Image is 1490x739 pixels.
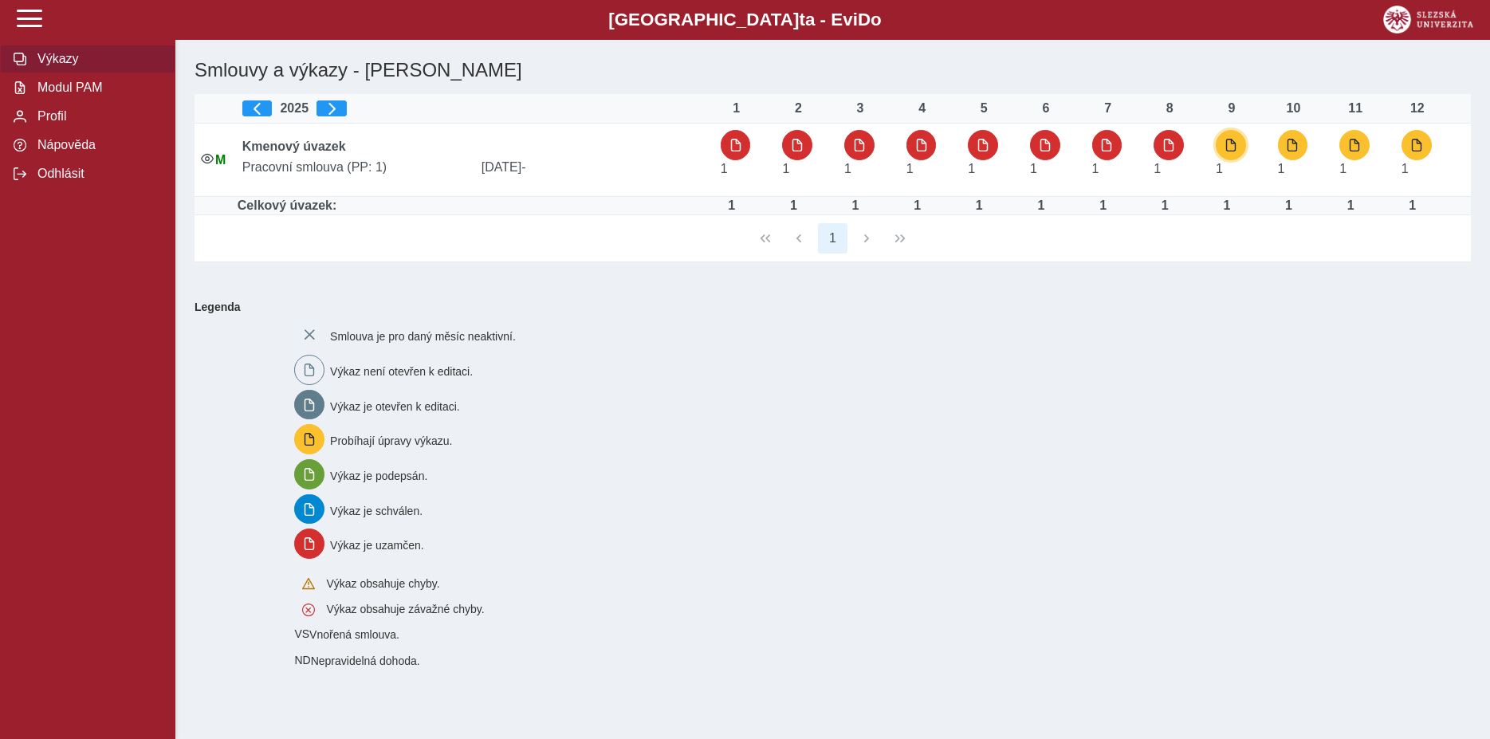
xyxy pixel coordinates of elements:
span: Úvazek : 8 h / den. 40 h / týden. [1030,162,1037,175]
span: Úvazek : 8 h / den. 40 h / týden. [1402,162,1409,175]
span: Výkaz obsahuje chyby. [326,577,439,590]
div: 7 [1092,101,1124,116]
span: Odhlásit [33,167,162,181]
span: Výkaz je schválen. [330,504,423,517]
span: Výkaz je uzamčen. [330,539,424,552]
span: Výkaz je podepsán. [330,470,427,482]
div: 10 [1278,101,1310,116]
span: D [858,10,871,29]
div: Úvazek : 8 h / den. 40 h / týden. [902,199,934,213]
div: 3 [844,101,876,116]
span: Úvazek : 8 h / den. 40 h / týden. [1092,162,1099,175]
span: Pracovní smlouva (PP: 1) [236,160,475,175]
button: 1 [818,223,848,254]
span: Údaje souhlasí s údaji v Magionu [215,153,226,167]
span: Probíhají úpravy výkazu. [330,434,452,447]
div: Úvazek : 8 h / den. 40 h / týden. [1025,199,1057,213]
div: Úvazek : 8 h / den. 40 h / týden. [1149,199,1181,213]
span: Úvazek : 8 h / den. 40 h / týden. [844,162,851,175]
span: Úvazek : 8 h / den. 40 h / týden. [721,162,728,175]
span: Smlouva vnořená do kmene [294,627,309,640]
span: Úvazek : 8 h / den. 40 h / týden. [1278,162,1285,175]
span: Výkaz obsahuje závažné chyby. [326,603,484,615]
span: Úvazek : 8 h / den. 40 h / týden. [782,162,789,175]
div: 2 [782,101,814,116]
img: logo_web_su.png [1383,6,1473,33]
div: 6 [1030,101,1062,116]
span: Smlouva vnořená do kmene [294,654,310,666]
b: Kmenový úvazek [242,140,346,153]
div: 4 [906,101,938,116]
div: Úvazek : 8 h / den. 40 h / týden. [839,199,871,213]
span: Úvazek : 8 h / den. 40 h / týden. [1154,162,1161,175]
span: o [871,10,882,29]
div: 11 [1339,101,1371,116]
span: Úvazek : 8 h / den. 40 h / týden. [906,162,914,175]
span: Úvazek : 8 h / den. 40 h / týden. [1339,162,1347,175]
span: Vnořená smlouva. [309,628,399,641]
b: Legenda [188,294,1464,320]
div: Úvazek : 8 h / den. 40 h / týden. [1211,199,1243,213]
span: t [799,10,804,29]
span: Výkazy [33,52,162,66]
span: Úvazek : 8 h / den. 40 h / týden. [1216,162,1223,175]
span: Výkaz není otevřen k editaci. [330,365,473,378]
span: Úvazek : 8 h / den. 40 h / týden. [968,162,975,175]
div: 8 [1154,101,1185,116]
div: Úvazek : 8 h / den. 40 h / týden. [1273,199,1305,213]
i: Smlouva je aktivní [201,152,214,165]
b: [GEOGRAPHIC_DATA] a - Evi [48,10,1442,30]
span: Profil [33,109,162,124]
div: 5 [968,101,1000,116]
span: Nápověda [33,138,162,152]
div: 2025 [242,100,708,116]
h1: Smlouvy a výkazy - [PERSON_NAME] [188,53,1262,88]
span: Výkaz je otevřen k editaci. [330,399,460,412]
span: - [521,160,525,174]
div: Úvazek : 8 h / den. 40 h / týden. [716,199,748,213]
span: Nepravidelná dohoda. [311,654,420,667]
div: 1 [721,101,753,116]
div: 9 [1216,101,1248,116]
div: Úvazek : 8 h / den. 40 h / týden. [1397,199,1429,213]
div: Úvazek : 8 h / den. 40 h / týden. [777,199,809,213]
span: [DATE] [475,160,714,175]
div: Úvazek : 8 h / den. 40 h / týden. [963,199,995,213]
span: Smlouva je pro daný měsíc neaktivní. [330,330,516,343]
div: 12 [1402,101,1433,116]
div: Úvazek : 8 h / den. 40 h / týden. [1087,199,1119,213]
td: Celkový úvazek: [236,197,714,215]
div: Úvazek : 8 h / den. 40 h / týden. [1335,199,1366,213]
span: Modul PAM [33,81,162,95]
